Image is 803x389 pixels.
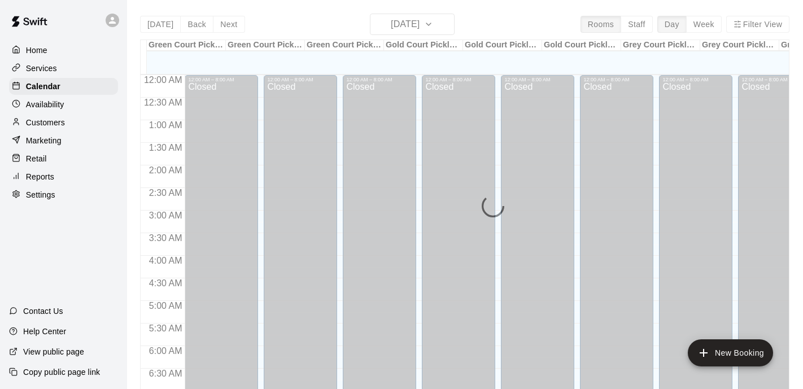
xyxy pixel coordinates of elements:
a: Retail [9,150,118,167]
div: 12:00 AM – 8:00 AM [504,77,571,82]
a: Availability [9,96,118,113]
p: Contact Us [23,305,63,317]
div: Grey Court Pickleball #2 [700,40,779,51]
div: Grey Court Pickleball #1 [621,40,700,51]
div: Green Court Pickleball #2 [226,40,305,51]
span: 4:30 AM [146,278,185,288]
a: Reports [9,168,118,185]
span: 6:00 AM [146,346,185,356]
div: Green Court Pickleball #1 [147,40,226,51]
p: Retail [26,153,47,164]
a: Marketing [9,132,118,149]
div: Gold Court Pickleball #1 [384,40,463,51]
div: 12:00 AM – 8:00 AM [662,77,729,82]
span: 12:00 AM [141,75,185,85]
p: Home [26,45,47,56]
a: Services [9,60,118,77]
span: 3:00 AM [146,211,185,220]
p: Calendar [26,81,60,92]
button: add [688,339,773,366]
span: 2:30 AM [146,188,185,198]
p: Copy public page link [23,366,100,378]
span: 6:30 AM [146,369,185,378]
a: Calendar [9,78,118,95]
div: 12:00 AM – 8:00 AM [425,77,492,82]
div: 12:00 AM – 8:00 AM [583,77,650,82]
span: 4:00 AM [146,256,185,265]
a: Home [9,42,118,59]
a: Customers [9,114,118,131]
p: Availability [26,99,64,110]
p: View public page [23,346,84,357]
div: 12:00 AM – 8:00 AM [267,77,334,82]
span: 1:30 AM [146,143,185,152]
div: Gold Court Pickleball #3 [542,40,621,51]
div: 12:00 AM – 8:00 AM [188,77,255,82]
div: Green Court Pickleball #3 [305,40,384,51]
span: 1:00 AM [146,120,185,130]
span: 12:30 AM [141,98,185,107]
p: Customers [26,117,65,128]
span: 2:00 AM [146,165,185,175]
p: Marketing [26,135,62,146]
div: 12:00 AM – 8:00 AM [346,77,413,82]
p: Settings [26,189,55,200]
p: Services [26,63,57,74]
p: Reports [26,171,54,182]
span: 5:00 AM [146,301,185,311]
p: Help Center [23,326,66,337]
span: 3:30 AM [146,233,185,243]
span: 5:30 AM [146,324,185,333]
a: Settings [9,186,118,203]
div: Gold Court Pickleball #2 [463,40,542,51]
